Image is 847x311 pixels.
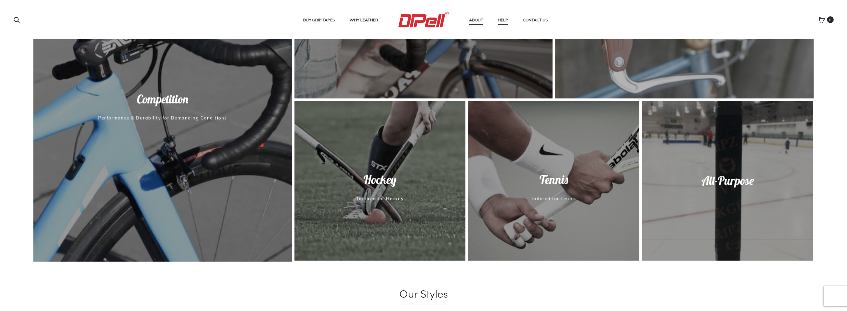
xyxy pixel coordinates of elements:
h1: Our Styles [13,286,834,301]
span: Hockey [293,172,467,188]
a: All-Purpose [642,101,813,261]
a: TennisTailored for Tennis [468,101,639,261]
a: HockeyTailored for Hockey [294,101,466,261]
span: Competition [32,91,293,107]
span: 0 [827,16,834,23]
a: Contact Us [523,16,548,24]
span: Performance & Durability for Demanding Conditions [97,113,228,123]
a: Why Leather [350,16,378,24]
img: dipell_tennis [468,101,639,261]
a: About [469,16,483,24]
a: Buy Grip Tapes [303,16,335,24]
span: Tailored for Hockey [356,194,404,203]
span: Tailored for Tennis [531,194,577,203]
span: All-Purpose [641,173,815,189]
a: Help [498,16,508,24]
img: dipell_all_purpose [642,101,813,261]
a: 0 [819,17,825,23]
span: Tennis [467,172,641,188]
img: hockey [294,101,466,261]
